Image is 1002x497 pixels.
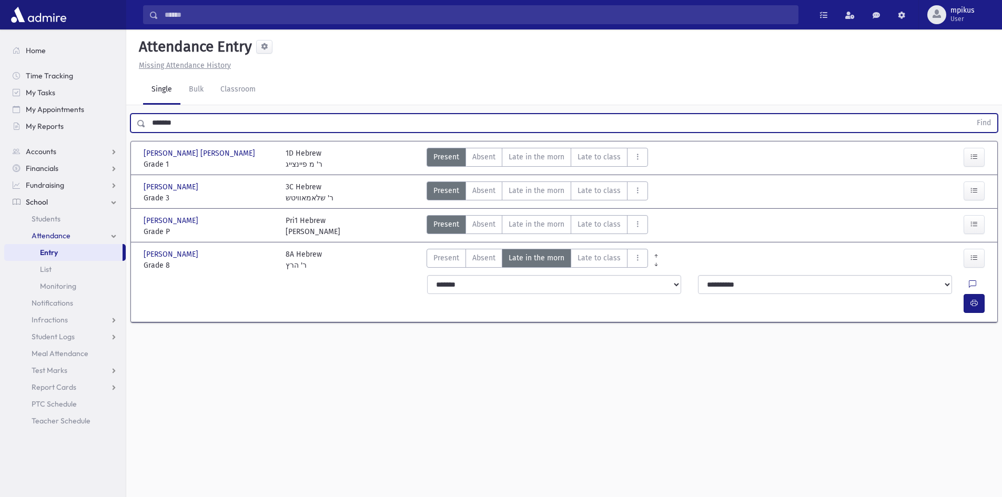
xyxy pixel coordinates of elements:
[4,278,126,295] a: Monitoring
[135,61,231,70] a: Missing Attendance History
[32,298,73,308] span: Notifications
[144,226,275,237] span: Grade P
[433,151,459,163] span: Present
[26,105,84,114] span: My Appointments
[509,185,564,196] span: Late in the morn
[26,197,48,207] span: School
[950,15,975,23] span: User
[472,151,495,163] span: Absent
[144,249,200,260] span: [PERSON_NAME]
[4,160,126,177] a: Financials
[578,185,621,196] span: Late to class
[4,295,126,311] a: Notifications
[26,71,73,80] span: Time Tracking
[4,362,126,379] a: Test Marks
[4,328,126,345] a: Student Logs
[4,143,126,160] a: Accounts
[509,151,564,163] span: Late in the morn
[32,315,68,324] span: Infractions
[32,366,67,375] span: Test Marks
[4,395,126,412] a: PTC Schedule
[4,42,126,59] a: Home
[950,6,975,15] span: mpikus
[4,412,126,429] a: Teacher Schedule
[32,231,70,240] span: Attendance
[433,185,459,196] span: Present
[427,181,648,204] div: AttTypes
[472,219,495,230] span: Absent
[286,249,322,271] div: 8A Hebrew ר' הרץ
[26,121,64,131] span: My Reports
[40,265,52,274] span: List
[212,75,264,105] a: Classroom
[135,38,252,56] h5: Attendance Entry
[286,215,340,237] div: Pri1 Hebrew [PERSON_NAME]
[433,252,459,263] span: Present
[472,185,495,196] span: Absent
[578,219,621,230] span: Late to class
[286,181,333,204] div: 3C Hebrew ר' שלאמאוויטש
[427,215,648,237] div: AttTypes
[427,249,648,271] div: AttTypes
[472,252,495,263] span: Absent
[144,148,257,159] span: [PERSON_NAME] [PERSON_NAME]
[26,180,64,190] span: Fundraising
[144,159,275,170] span: Grade 1
[427,148,648,170] div: AttTypes
[26,46,46,55] span: Home
[4,118,126,135] a: My Reports
[158,5,798,24] input: Search
[578,252,621,263] span: Late to class
[26,88,55,97] span: My Tasks
[4,177,126,194] a: Fundraising
[509,219,564,230] span: Late in the morn
[4,379,126,395] a: Report Cards
[32,349,88,358] span: Meal Attendance
[4,311,126,328] a: Infractions
[32,416,90,425] span: Teacher Schedule
[4,244,123,261] a: Entry
[32,332,75,341] span: Student Logs
[32,214,60,224] span: Students
[4,261,126,278] a: List
[4,67,126,84] a: Time Tracking
[578,151,621,163] span: Late to class
[4,210,126,227] a: Students
[144,192,275,204] span: Grade 3
[4,84,126,101] a: My Tasks
[144,260,275,271] span: Grade 8
[509,252,564,263] span: Late in the morn
[40,281,76,291] span: Monitoring
[26,164,58,173] span: Financials
[286,148,322,170] div: 1D Hebrew ר' מ פיינצייג
[32,382,76,392] span: Report Cards
[139,61,231,70] u: Missing Attendance History
[26,147,56,156] span: Accounts
[4,227,126,244] a: Attendance
[4,101,126,118] a: My Appointments
[433,219,459,230] span: Present
[144,215,200,226] span: [PERSON_NAME]
[8,4,69,25] img: AdmirePro
[143,75,180,105] a: Single
[144,181,200,192] span: [PERSON_NAME]
[40,248,58,257] span: Entry
[4,194,126,210] a: School
[180,75,212,105] a: Bulk
[970,114,997,132] button: Find
[32,399,77,409] span: PTC Schedule
[4,345,126,362] a: Meal Attendance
